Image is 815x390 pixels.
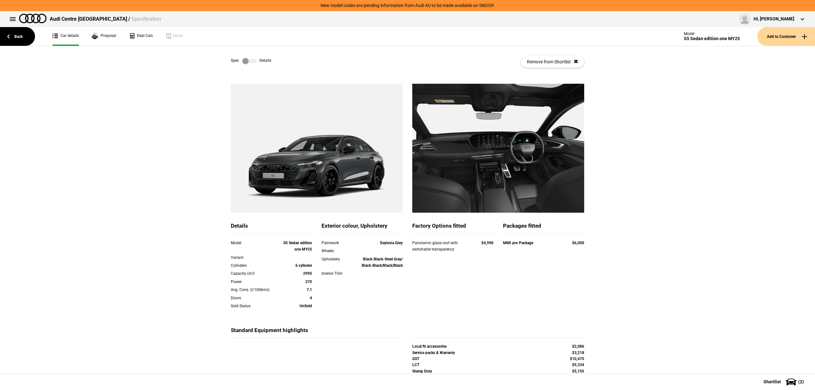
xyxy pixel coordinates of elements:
[481,241,493,245] strong: $4,990
[412,369,432,373] strong: Stamp Duty
[412,344,447,349] strong: Local fit accessories
[231,240,280,246] div: Model
[572,363,584,367] strong: $9,334
[412,240,469,253] div: Panoramic glass roof with switchable transparency
[572,241,584,245] strong: $6,000
[757,27,815,46] button: Add to Customer
[92,27,116,46] a: Proposal
[322,240,354,246] div: Paintwork
[53,27,79,46] a: Car details
[412,363,419,367] strong: LCT
[231,279,280,285] div: Power
[322,248,354,254] div: Wheels
[572,344,584,349] strong: $2,086
[572,351,584,355] strong: $3,218
[305,280,312,284] strong: 270
[231,58,271,64] div: Spec Details
[322,256,354,262] div: Upholstery
[798,379,804,384] span: ( 2 )
[503,241,533,245] strong: MMI pro Package
[129,27,153,46] a: Deal Calc
[300,304,312,308] strong: UnSold
[684,32,740,36] div: Model
[231,254,280,261] div: Variant
[754,374,815,390] button: Shortlist(2)
[231,295,280,301] div: Doors
[19,14,46,23] img: audi.png
[572,369,584,373] strong: $5,155
[303,271,312,276] strong: 2995
[362,257,403,268] strong: Black-Black-Steel Gray/ Black-Black/Black/Black
[231,270,280,277] div: Capacity cm3
[231,303,280,309] div: Sold Status
[521,56,584,68] button: Remove from Shortlist
[231,262,280,269] div: Cylinders
[131,16,161,22] span: Specification
[763,379,781,384] span: Shortlist
[295,263,312,268] strong: 6 cylinder
[231,222,312,233] div: Details
[310,296,312,300] strong: 4
[503,222,584,233] div: Packages fitted
[412,222,493,233] div: Factory Options fitted
[412,351,455,355] strong: Service packs & Warranty
[283,241,312,252] strong: S5 Sedan edition one MY25
[50,16,161,23] div: Audi Centre [GEOGRAPHIC_DATA] /
[684,36,740,41] div: S5 Sedan edition one MY25
[570,357,584,361] strong: $10,475
[412,357,419,361] strong: GST
[307,287,312,292] strong: 7.1
[231,287,280,293] div: Avg. Cons. (l/100kms)
[322,222,403,233] div: Exterior colour, Upholstery
[231,327,403,338] div: Standard Equipment highlights
[380,241,403,245] strong: Daytona Grey
[754,16,794,22] div: Hi, [PERSON_NAME]
[322,270,354,277] div: Interior Trim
